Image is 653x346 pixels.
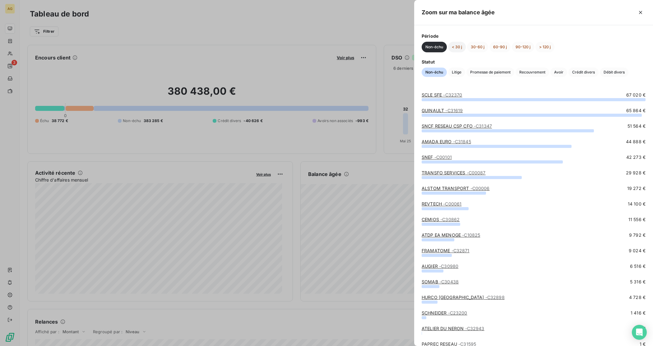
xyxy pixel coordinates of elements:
[422,263,458,269] a: AUGIER
[629,248,646,254] span: 9 024 €
[448,68,465,77] button: Litige
[448,310,467,315] span: - C23200
[489,42,511,52] button: 60-90 j
[443,201,461,206] span: - C00061
[422,92,462,97] a: SCLE SFE
[448,42,466,52] button: < 30 j
[627,185,646,192] span: 19 272 €
[422,248,470,253] a: FRAMATOME
[550,68,567,77] button: Avoir
[626,92,646,98] span: 67 020 €
[467,170,486,175] span: - C00087
[453,139,471,144] span: - C31845
[422,186,490,191] a: ALSTOM TRANSPORT
[422,68,447,77] button: Non-échu
[422,154,452,160] a: SNEF
[630,263,646,269] span: 6 516 €
[535,42,554,52] button: > 120 j
[516,68,549,77] button: Recouvrement
[445,108,463,113] span: - C31619
[626,139,646,145] span: 44 888 €
[628,216,646,223] span: 11 556 €
[422,33,646,39] span: Période
[630,279,646,285] span: 5 316 €
[631,310,646,316] span: 1 416 €
[422,8,495,17] h5: Zoom sur ma balance âgée
[434,154,452,160] span: - C00101
[466,68,514,77] button: Promesse de paiement
[422,42,447,52] button: Non-échu
[422,139,471,144] a: AMADA EURO
[443,92,462,97] span: - C32370
[465,326,484,331] span: - C32943
[422,170,486,175] a: TRANSFO SERVICES
[628,123,646,129] span: 51 564 €
[422,201,461,206] a: REVTECH
[512,42,534,52] button: 90-120 j
[467,42,488,52] button: 30-60 j
[470,186,490,191] span: - C00006
[422,295,505,300] a: HURCO [GEOGRAPHIC_DATA]
[440,217,460,222] span: - C30862
[422,123,492,129] a: SNCF RESEAU CSP CFO
[632,325,647,340] div: Open Intercom Messenger
[422,310,467,315] a: SCHNEIDER
[422,108,463,113] a: GUINAULT
[600,68,628,77] button: Débit divers
[422,279,459,284] a: SOMAB
[485,295,505,300] span: - C32898
[626,107,646,114] span: 65 864 €
[422,232,480,238] a: ATDP EA MENOGE
[629,232,646,238] span: 9 792 €
[439,263,458,269] span: - C30980
[474,123,492,129] span: - C31347
[422,217,460,222] a: CEMIOS
[626,170,646,176] span: 29 928 €
[629,294,646,301] span: 4 728 €
[422,59,646,65] span: Statut
[568,68,599,77] button: Crédit divers
[628,201,646,207] span: 14 100 €
[462,232,480,238] span: - C10825
[439,279,459,284] span: - C30438
[452,248,470,253] span: - C32871
[422,326,484,331] a: ATELIER DU NERON
[626,154,646,160] span: 42 273 €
